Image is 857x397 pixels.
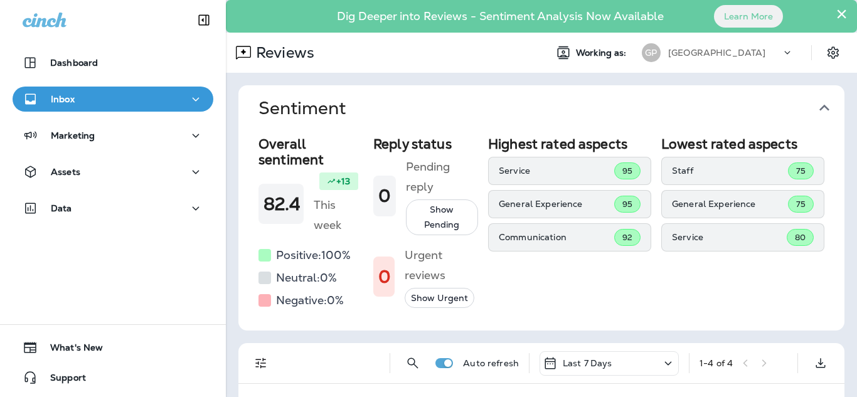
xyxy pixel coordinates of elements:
p: Communication [499,232,614,242]
span: 92 [622,232,632,243]
button: Marketing [13,123,213,148]
div: Sentiment [238,131,844,331]
p: Dashboard [50,58,98,68]
p: Inbox [51,94,75,104]
p: Marketing [51,130,95,140]
button: Filters [248,351,274,376]
span: 95 [622,166,632,176]
button: Collapse Sidebar [186,8,221,33]
h1: 0 [378,267,390,287]
button: Export as CSV [808,351,833,376]
h5: Neutral: 0 % [276,268,337,288]
span: 95 [622,199,632,209]
div: GP [642,43,661,62]
button: Data [13,196,213,221]
p: Last 7 Days [563,358,612,368]
p: Assets [51,167,80,177]
p: Auto refresh [463,358,519,368]
h5: Pending reply [406,157,478,197]
button: Learn More [714,5,783,28]
p: Staff [672,166,788,176]
h5: Positive: 100 % [276,245,351,265]
button: Sentiment [248,85,854,131]
span: Support [38,373,86,388]
h2: Overall sentiment [258,136,363,167]
button: Assets [13,159,213,184]
h5: Urgent reviews [405,245,478,285]
p: General Experience [499,199,614,209]
p: Reviews [251,43,314,62]
h2: Lowest rated aspects [661,136,824,152]
div: 1 - 4 of 4 [700,358,733,368]
button: Show Urgent [405,288,474,309]
h1: Sentiment [258,98,346,119]
span: 80 [795,232,806,243]
h1: 82.4 [263,194,299,214]
span: Working as: [576,48,629,58]
h5: Negative: 0 % [276,290,344,310]
span: 75 [796,166,806,176]
button: Dashboard [13,50,213,75]
button: Search Reviews [400,351,425,376]
h2: Reply status [373,136,478,152]
button: Show Pending [406,199,478,235]
span: What's New [38,342,103,357]
p: +13 [336,175,350,188]
p: General Experience [672,199,788,209]
button: Settings [822,41,844,64]
h5: This week [314,195,363,235]
p: Dig Deeper into Reviews - Sentiment Analysis Now Available [301,14,700,18]
button: Inbox [13,87,213,112]
h2: Highest rated aspects [488,136,651,152]
p: [GEOGRAPHIC_DATA] [668,48,765,58]
button: Close [836,4,848,24]
h1: 0 [378,186,391,206]
p: Data [51,203,72,213]
p: Service [672,232,787,242]
span: 75 [796,199,806,209]
p: Service [499,166,614,176]
button: Support [13,365,213,390]
button: What's New [13,335,213,360]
